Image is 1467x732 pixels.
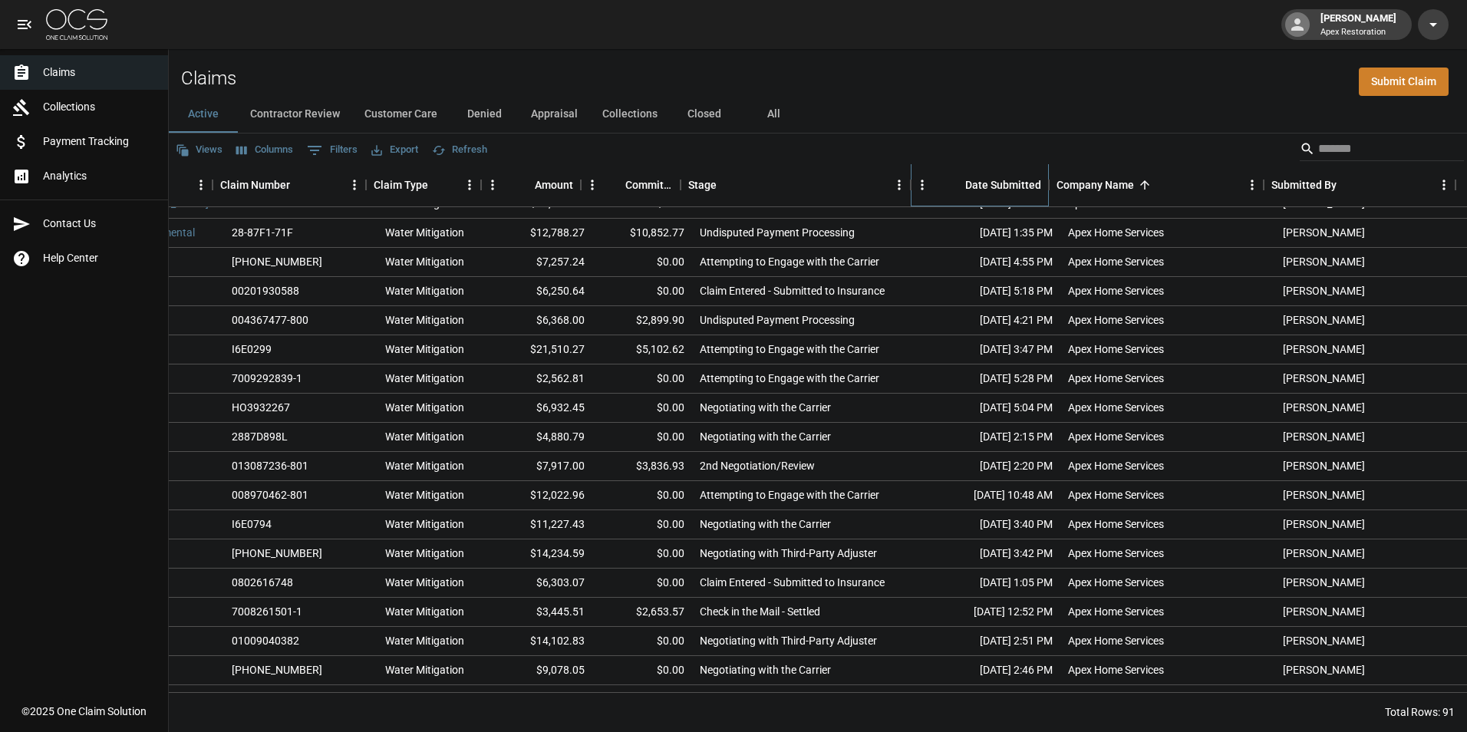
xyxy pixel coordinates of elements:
button: Active [169,96,238,133]
div: $7,257.24 [493,248,592,277]
div: Company Name [1057,163,1134,206]
div: Apex Home Services [1068,429,1164,444]
div: 00201930588 [232,283,299,298]
div: Water Mitigation [385,341,464,357]
div: Negotiating with the Carrier [700,516,831,532]
div: $12,022.96 [493,481,592,510]
div: [DATE] 12:52 PM [922,598,1060,627]
span: Collections [43,99,156,115]
div: [DATE] 2:46 PM [922,656,1060,685]
div: Connor Levi [1283,691,1365,707]
div: $3,445.51 [493,598,592,627]
button: Contractor Review [238,96,352,133]
div: Connor Levi [1283,429,1365,444]
div: Committed Amount [581,163,681,206]
button: Menu [888,173,911,196]
div: Water Mitigation [385,604,464,619]
span: Payment Tracking [43,134,156,150]
div: [DATE] 5:18 PM [922,277,1060,306]
div: Connor Levi [1283,575,1365,590]
div: Apex Home Services [1068,604,1164,619]
h2: Claims [181,68,236,90]
div: $0.00 [592,481,692,510]
div: Apex Home Services [1068,487,1164,503]
button: Menu [343,173,366,196]
button: Menu [911,173,934,196]
div: $14,234.59 [493,539,592,569]
div: $4,182.55 [493,685,592,714]
div: Connor Levi [1283,662,1365,678]
div: $0.00 [592,627,692,656]
div: $0.00 [592,569,692,598]
div: Apex Home Services [1068,575,1164,590]
div: Claim Type [366,163,481,206]
div: Water Mitigation [385,516,464,532]
div: 003639697-800 [232,691,308,707]
div: Apex Home Services [1068,312,1164,328]
div: Apex Home Services [1068,458,1164,473]
div: Claim Entered - Submitted to Insurance [700,575,885,590]
button: Sort [513,174,535,196]
div: Apex Home Services [1068,691,1164,707]
div: Apex Home Services [1068,400,1164,415]
div: dynamic tabs [169,96,1467,133]
div: Claim Number [220,163,290,206]
a: Submit Claim [1359,68,1449,96]
div: Connor Levi [1283,371,1365,386]
div: Total Rows: 91 [1385,704,1455,720]
div: Undisputed Payment Processing [700,312,855,328]
div: $6,368.00 [493,306,592,335]
div: Connor Levi [1283,487,1365,503]
div: Submitted By [1271,163,1337,206]
button: Closed [670,96,739,133]
div: $0.00 [592,248,692,277]
div: [DATE] 10:48 AM [922,481,1060,510]
span: Contact Us [43,216,156,232]
button: All [739,96,808,133]
div: [DATE] 4:55 PM [922,248,1060,277]
button: Sort [1134,174,1155,196]
div: Search [1300,137,1464,164]
div: $12,788.27 [493,219,592,248]
div: [DATE] 4:21 PM [922,306,1060,335]
div: Stage [688,163,717,206]
div: [DATE] 1:05 PM [922,569,1060,598]
div: 7008261501-1 [232,604,302,619]
div: Apex Home Services [1068,662,1164,678]
div: $5,102.62 [592,335,692,364]
div: Attempting to Engage with the Carrier [700,487,879,503]
div: Water Mitigation [385,400,464,415]
p: Apex Restoration [1320,26,1396,39]
div: [DATE] 3:42 PM [922,539,1060,569]
div: 008970462-801 [232,487,308,503]
div: Water Mitigation [385,429,464,444]
button: Menu [1241,173,1264,196]
div: Claim Type [374,163,428,206]
div: $0.00 [592,510,692,539]
div: Apex Home Services [1068,341,1164,357]
div: Connor Levi [1283,516,1365,532]
div: $6,250.64 [493,277,592,306]
div: [DATE] 3:40 PM [922,510,1060,539]
div: Water Mitigation [385,371,464,386]
div: [DATE] 4:15 PM [922,685,1060,714]
div: $0.00 [592,656,692,685]
button: Sort [290,174,312,196]
div: Connor Levi [1283,341,1365,357]
div: [DATE] 2:20 PM [922,452,1060,481]
div: Connor Levi [1283,633,1365,648]
div: Water Mitigation [385,662,464,678]
div: $2,899.90 [592,306,692,335]
div: 7009292839-1 [232,371,302,386]
div: Brendan Ragan [1283,604,1365,619]
div: 01009040382 [232,633,299,648]
div: [DATE] 5:04 PM [922,394,1060,423]
div: Claim Name [21,163,213,206]
button: Menu [481,173,504,196]
div: Water Mitigation [385,458,464,473]
button: Sort [1337,174,1358,196]
div: [DATE] 1:35 PM [922,219,1060,248]
div: Amount [481,163,581,206]
div: Apex Home Services [1068,254,1164,269]
div: 2nd Negotiation/Review [700,458,815,473]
